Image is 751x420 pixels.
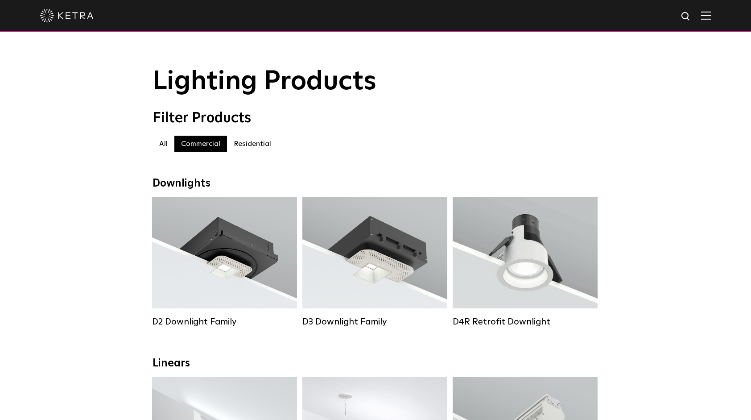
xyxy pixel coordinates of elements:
img: search icon [681,11,692,22]
span: Lighting Products [153,68,376,95]
a: D2 Downlight Family Lumen Output:1200Colors:White / Black / Gloss Black / Silver / Bronze / Silve... [152,197,297,327]
label: Residential [227,136,278,152]
label: All [153,136,174,152]
div: Downlights [153,177,598,190]
img: Hamburger%20Nav.svg [701,11,711,20]
div: Linears [153,357,598,370]
a: D3 Downlight Family Lumen Output:700 / 900 / 1100Colors:White / Black / Silver / Bronze / Paintab... [302,197,447,327]
img: ketra-logo-2019-white [40,9,94,22]
a: D4R Retrofit Downlight Lumen Output:800Colors:White / BlackBeam Angles:15° / 25° / 40° / 60°Watta... [453,197,598,327]
div: Filter Products [153,110,598,127]
div: D3 Downlight Family [302,316,447,327]
div: D4R Retrofit Downlight [453,316,598,327]
label: Commercial [174,136,227,152]
div: D2 Downlight Family [152,316,297,327]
